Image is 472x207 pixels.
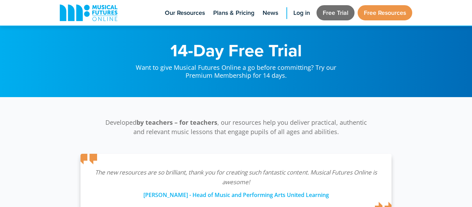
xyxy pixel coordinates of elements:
[129,59,343,80] p: Want to give Musical Futures Online a go before committing? Try our Premium Membership for 14 days.
[94,168,378,187] p: The new resources are so brilliant, thank you for creating such fantastic content. Musical Future...
[136,118,217,126] strong: by teachers – for teachers
[129,41,343,59] h1: 14-Day Free Trial
[317,5,355,20] a: Free Trial
[94,187,378,199] div: [PERSON_NAME] - Head of Music and Performing Arts United Learning
[101,118,371,137] p: Developed , our resources help you deliver practical, authentic and relevant music lessons that e...
[213,8,254,18] span: Plans & Pricing
[165,8,205,18] span: Our Resources
[293,8,310,18] span: Log in
[358,5,412,20] a: Free Resources
[263,8,278,18] span: News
